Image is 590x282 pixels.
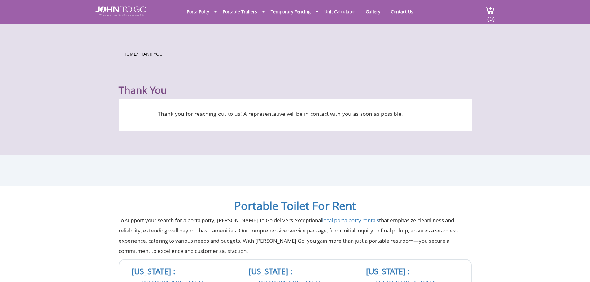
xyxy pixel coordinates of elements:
[266,6,315,18] a: Temporary Fencing
[123,50,467,57] ul: /
[234,198,356,213] a: Portable Toilet For Rent
[128,109,433,119] p: Thank you for reaching out to us! A representative will be in contact with you as soon as possible.
[320,6,360,18] a: Unit Calculator
[386,6,418,18] a: Contact Us
[366,266,410,276] a: [US_STATE] :
[132,266,175,276] a: [US_STATE] :
[218,6,262,18] a: Portable Trailers
[119,215,472,256] p: To support your search for a porta potty, [PERSON_NAME] To Go delivers exceptional that emphasize...
[138,51,163,57] a: Thank You
[119,69,472,96] h1: Thank You
[123,51,136,57] a: Home
[322,217,379,224] a: local porta potty rentals
[487,10,495,23] span: (0)
[249,266,292,276] a: [US_STATE] :
[361,6,385,18] a: Gallery
[182,6,214,18] a: Porta Potty
[485,6,495,15] img: cart a
[95,6,146,16] img: JOHN to go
